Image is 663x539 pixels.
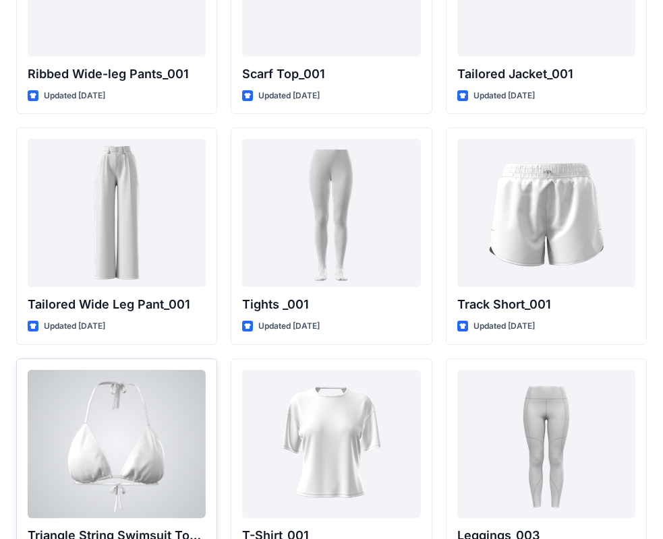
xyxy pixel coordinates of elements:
a: T-Shirt_001 [242,370,420,518]
p: Updated [DATE] [44,319,105,334]
p: Tights _001 [242,295,420,314]
p: Tailored Wide Leg Pant_001 [28,295,206,314]
p: Updated [DATE] [473,319,535,334]
a: Tailored Wide Leg Pant_001 [28,139,206,287]
p: Updated [DATE] [44,89,105,103]
a: Tights _001 [242,139,420,287]
a: Track Short_001 [457,139,635,287]
p: Scarf Top_001 [242,65,420,84]
p: Ribbed Wide-leg Pants_001 [28,65,206,84]
p: Updated [DATE] [258,319,320,334]
p: Updated [DATE] [473,89,535,103]
a: Leggings_003 [457,370,635,518]
p: Updated [DATE] [258,89,320,103]
a: Triangle String Swimsuit Top_001 [28,370,206,518]
p: Track Short_001 [457,295,635,314]
p: Tailored Jacket_001 [457,65,635,84]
